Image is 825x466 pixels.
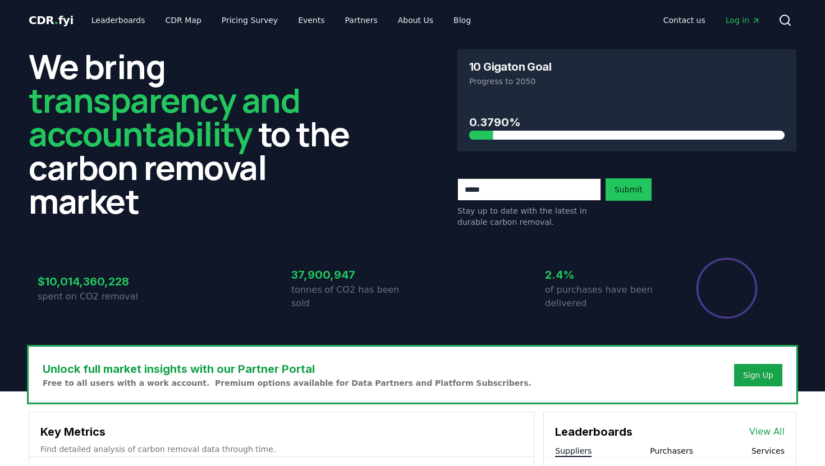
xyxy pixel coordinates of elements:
[38,273,159,290] h3: $10,014,360,228
[743,370,773,381] a: Sign Up
[734,364,782,386] button: Sign Up
[43,361,531,377] h3: Unlock full market insights with our Partner Portal
[389,10,442,30] a: About Us
[29,13,74,27] span: CDR fyi
[469,61,551,72] h3: 10 Gigaton Goal
[726,15,760,26] span: Log in
[157,10,210,30] a: CDR Map
[38,290,159,303] p: spent on CO2 removal
[291,266,412,283] h3: 37,900,947
[555,423,632,440] h3: Leaderboards
[82,10,480,30] nav: Main
[545,266,666,283] h3: 2.4%
[336,10,387,30] a: Partners
[469,114,785,131] h3: 0.3790%
[444,10,480,30] a: Blog
[54,13,58,27] span: .
[555,445,592,456] button: Suppliers
[751,445,785,456] button: Services
[289,10,333,30] a: Events
[213,10,287,30] a: Pricing Survey
[40,423,522,440] h3: Key Metrics
[606,178,652,201] button: Submit
[654,10,769,30] nav: Main
[695,257,758,320] div: Percentage of sales delivered
[654,10,714,30] a: Contact us
[40,444,522,455] p: Find detailed analysis of carbon removal data through time.
[29,12,74,28] a: CDR.fyi
[749,425,785,439] a: View All
[717,10,769,30] a: Log in
[29,49,368,218] h2: We bring to the carbon removal market
[29,77,300,156] span: transparency and accountability
[545,283,666,310] p: of purchases have been delivered
[457,205,601,228] p: Stay up to date with the latest in durable carbon removal.
[291,283,412,310] p: tonnes of CO2 has been sold
[469,76,785,87] p: Progress to 2050
[650,445,693,456] button: Purchasers
[82,10,154,30] a: Leaderboards
[43,377,531,389] p: Free to all users with a work account. Premium options available for Data Partners and Platform S...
